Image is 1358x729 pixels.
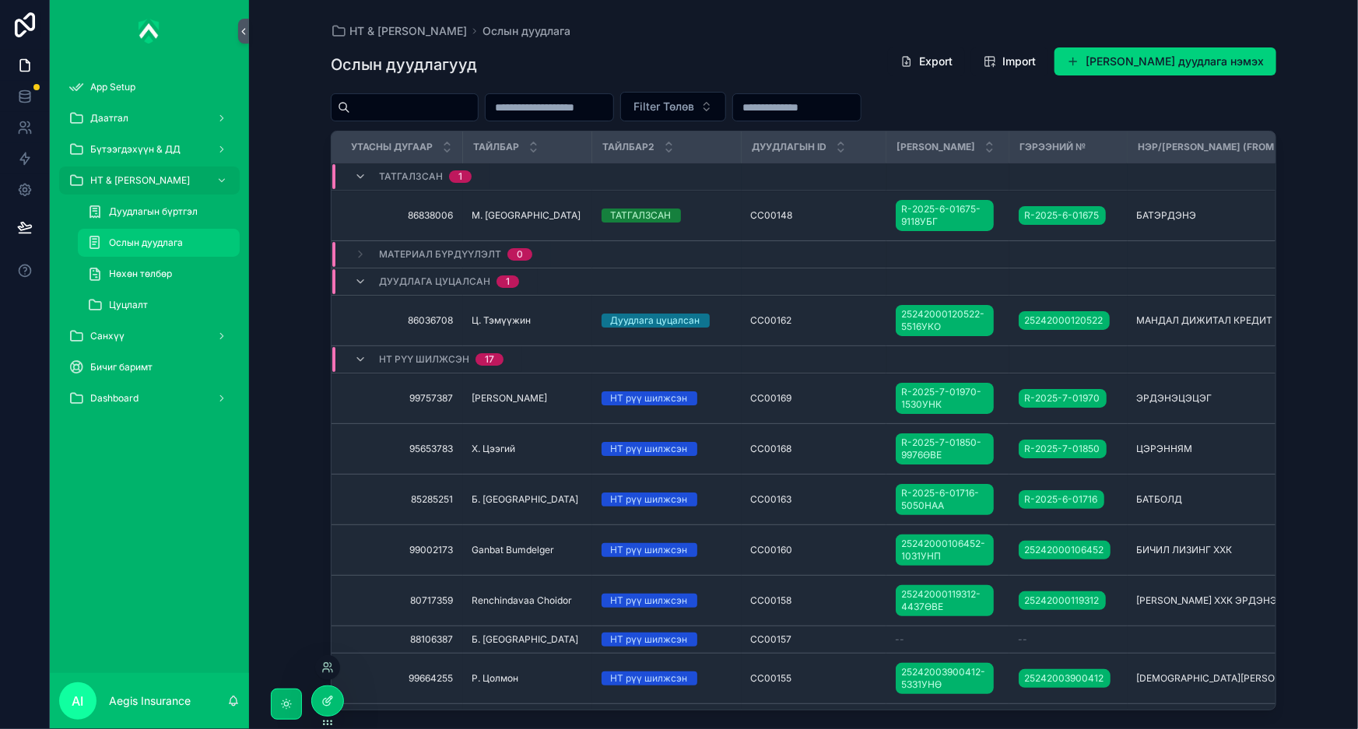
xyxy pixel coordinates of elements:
p: Aegis Insurance [109,693,191,709]
a: НТ & [PERSON_NAME] [59,166,240,195]
a: НТ рүү шилжсэн [602,442,732,456]
a: R-2025-6-01716 [1019,490,1104,509]
button: Export [888,47,965,75]
span: Import [1002,54,1036,69]
a: CC00162 [751,314,877,327]
a: R-2025-7-01970 [1019,386,1118,411]
a: 25242000119312 [1019,591,1106,610]
span: Renchindavaa Choidor [472,594,573,607]
a: -- [896,633,1000,646]
span: R-2025-7-01970 [1025,392,1100,405]
a: R-2025-6-01675-9118УБГ [896,197,1000,234]
span: 25242000120522-5516УКО [902,308,988,333]
a: 25242000120522-5516УКО [896,302,1000,339]
span: Filter Төлөв [633,99,694,114]
img: App logo [139,19,160,44]
a: Санхүү [59,322,240,350]
a: ТАТГАЛЗСАН [602,209,732,223]
a: CC00160 [751,544,877,556]
a: Бичиг баримт [59,353,240,381]
span: Бичиг баримт [90,361,153,373]
span: Тайлбар2 [602,141,654,153]
span: R-2025-6-01675 [1025,209,1100,222]
span: Б. [GEOGRAPHIC_DATA] [472,493,579,506]
span: [PERSON_NAME] ХХК ЭРДЭНЭТ-1 САЛБАР [1137,594,1333,607]
a: 25242000119312 [1019,588,1118,613]
a: -- [1019,633,1118,646]
span: 25242003900412-5331УНӨ [902,666,988,691]
a: Дуудлагын бүртгэл [78,198,240,226]
span: -- [896,633,905,646]
a: CC00157 [751,633,877,646]
span: 95653783 [350,443,454,455]
a: 25242003900412-5331УНӨ [896,663,994,694]
a: Цуцлалт [78,291,240,319]
span: БАТЭРДЭНЭ [1137,209,1197,222]
span: [PERSON_NAME] [897,141,975,153]
a: Ц. Тэмүүжин [472,314,583,327]
span: Ослын дуудлага [482,23,570,39]
span: Дуудлагын бүртгэл [109,205,198,218]
button: [PERSON_NAME] дуудлага нэмэх [1054,47,1276,75]
a: 80717359 [350,594,454,607]
a: CC00158 [751,594,877,607]
a: R-2025-7-01850-9976ӨВЕ [896,433,994,464]
div: НТ рүү шилжсэн [611,391,688,405]
span: М. [GEOGRAPHIC_DATA] [472,209,581,222]
a: 25242000106452 [1019,541,1111,559]
span: 25242000106452 [1025,544,1104,556]
a: Б. [GEOGRAPHIC_DATA] [472,493,583,506]
span: 99757387 [350,392,454,405]
span: R-2025-7-01970-1530УНК [902,386,988,411]
span: CC00162 [751,314,792,327]
span: 25242000120522 [1025,314,1104,327]
a: R-2025-6-01716-5050НАА [896,484,994,515]
a: 99002173 [350,544,454,556]
span: ЭРДЭНЭЦЭЦЭГ [1137,392,1212,405]
span: CC00148 [751,209,793,222]
span: App Setup [90,81,135,93]
a: CC00169 [751,392,877,405]
span: -- [1019,633,1028,646]
span: Х. Цээгий [472,443,516,455]
a: R-2025-7-01970-1530УНК [896,380,1000,417]
span: Даатгал [90,112,128,124]
a: 25242000106452 [1019,538,1118,563]
a: НТ рүү шилжсэн [602,671,732,685]
span: Материал бүрдүүлэлт [379,248,501,261]
span: БАТБОЛД [1137,493,1183,506]
span: ТАТГАЛЗСАН [379,170,443,183]
span: 85285251 [350,493,454,506]
span: [DEMOGRAPHIC_DATA][PERSON_NAME] ББСБ [1137,672,1345,685]
a: R-2025-6-01716 [1019,487,1118,512]
a: R-2025-7-01850 [1019,436,1118,461]
span: Санхүү [90,330,125,342]
a: Ослын дуудлага [78,229,240,257]
a: 25242000120522-5516УКО [896,305,994,336]
button: Select Button [620,92,726,121]
a: Нөхөн төлбөр [78,260,240,288]
span: Ц. Тэмүүжин [472,314,532,327]
span: R-2025-6-01675-9118УБГ [902,203,988,228]
a: 25242000120522 [1019,311,1110,330]
div: 1 [458,170,462,183]
span: Dashboard [90,392,139,405]
div: НТ рүү шилжсэн [611,492,688,506]
span: R-2025-6-01716-5050НАА [902,487,988,512]
a: НТ рүү шилжсэн [602,633,732,647]
a: Бүтээгдэхүүн & ДД [59,135,240,163]
span: Ослын дуудлага [109,237,183,249]
a: R-2025-6-01675 [1019,206,1106,225]
span: CC00158 [751,594,792,607]
span: Дуудлага цуцалсан [379,275,490,288]
span: 86036708 [350,314,454,327]
span: R-2025-7-01850 [1025,443,1100,455]
span: БИЧИЛ ЛИЗИНГ ХХК [1137,544,1233,556]
span: 25242000106452-1031УНП [902,538,988,563]
div: НТ рүү шилжсэн [611,594,688,608]
a: 25242003900412-5331УНӨ [896,660,1000,697]
span: R-2025-6-01716 [1025,493,1098,506]
div: ТАТГАЛЗСАН [611,209,672,223]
